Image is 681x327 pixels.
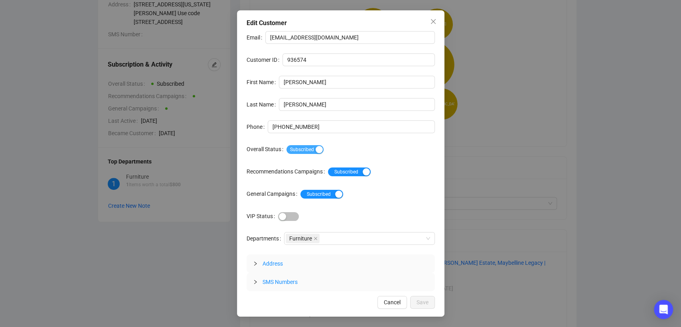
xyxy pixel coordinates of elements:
label: Phone [247,120,268,133]
label: Last Name [247,98,279,111]
label: Recommendations Campaigns [247,165,328,178]
button: VIP Status [278,212,299,221]
span: Cancel [384,298,401,307]
label: VIP Status [247,210,278,223]
span: collapsed [253,280,258,284]
input: Last Name [279,98,435,111]
span: close [314,236,318,240]
span: close [430,18,436,25]
div: SMS Numbers [247,273,435,291]
label: Email [247,31,265,44]
button: Overall Status [286,145,324,154]
span: collapsed [253,261,258,266]
div: Edit Customer [247,18,435,28]
input: Customer ID [282,53,435,66]
input: Email [265,31,435,44]
div: Open Intercom Messenger [654,300,673,319]
label: Overall Status [247,143,286,156]
button: Recommendations Campaigns [328,167,371,176]
button: Cancel [377,296,407,309]
input: Phone [268,120,435,133]
span: Furniture [286,234,320,243]
label: Departments [247,232,284,245]
label: Customer ID [247,53,282,66]
span: Address [263,260,283,267]
button: Save [410,296,435,309]
button: Close [427,15,440,28]
button: General Campaigns [300,190,343,199]
label: First Name [247,76,279,89]
div: Address [247,254,435,273]
span: Furniture [289,234,312,243]
input: First Name [279,76,435,89]
span: SMS Numbers [263,279,298,285]
label: General Campaigns [247,187,300,200]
